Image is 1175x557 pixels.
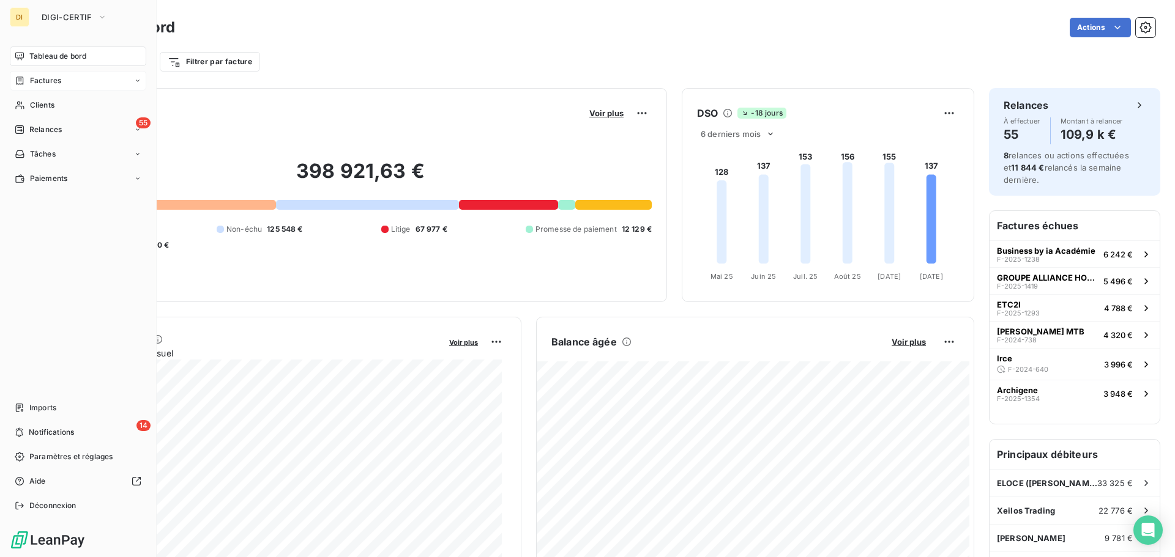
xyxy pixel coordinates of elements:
button: Voir plus [888,336,930,347]
h6: Factures échues [990,211,1160,240]
span: 8 [1004,150,1009,160]
h6: DSO [697,106,718,120]
span: 3 996 € [1104,360,1133,369]
span: ELOCE ([PERSON_NAME] Learning) [997,478,1097,488]
tspan: [DATE] [878,272,901,281]
span: F-2025-1419 [997,282,1038,290]
span: Voir plus [449,338,478,347]
span: Paramètres et réglages [29,451,113,462]
span: -18 jours [737,108,786,119]
span: Tableau de bord [29,51,86,62]
tspan: Juin 25 [751,272,776,281]
span: Imports [29,402,56,413]
span: 4 320 € [1103,330,1133,340]
span: 14 [136,420,151,431]
span: F-2024-640 [1008,366,1048,373]
span: 5 496 € [1103,276,1133,286]
div: DI [10,7,29,27]
span: Business by ia Académie [997,246,1095,256]
tspan: Mai 25 [711,272,733,281]
button: Filtrer par facture [160,52,260,72]
button: ArchigeneF-2025-13543 948 € [990,380,1160,407]
span: Irce [997,353,1012,363]
h4: 55 [1004,125,1040,144]
span: F-2025-1293 [997,309,1040,317]
span: Factures [30,75,61,86]
span: F-2025-1238 [997,256,1040,263]
span: Archigene [997,385,1038,395]
span: GROUPE ALLIANCE HOLDING [997,273,1099,282]
span: relances ou actions effectuées et relancés la semaine dernière. [1004,150,1129,185]
span: [PERSON_NAME] MTB [997,326,1084,336]
button: Business by ia AcadémieF-2025-12386 242 € [990,240,1160,267]
h4: 109,9 k € [1061,125,1123,144]
tspan: Août 25 [834,272,861,281]
button: GROUPE ALLIANCE HOLDINGF-2025-14195 496 € [990,267,1160,294]
button: Actions [1070,18,1131,37]
span: Non-échu [226,224,262,235]
span: 4 788 € [1104,303,1133,313]
span: Paiements [30,173,67,184]
span: 3 948 € [1103,389,1133,399]
h6: Relances [1004,98,1048,113]
span: Tâches [30,149,56,160]
button: Voir plus [586,108,627,119]
tspan: Juil. 25 [793,272,818,281]
span: 67 977 € [416,224,447,235]
span: Clients [30,100,54,111]
h2: 398 921,63 € [69,159,652,196]
span: Chiffre d'affaires mensuel [69,347,441,360]
span: F-2024-738 [997,336,1037,344]
span: 6 derniers mois [701,129,761,139]
span: 6 242 € [1103,249,1133,259]
span: F-2025-1354 [997,395,1040,402]
span: 9 781 € [1105,533,1133,543]
button: [PERSON_NAME] MTBF-2024-7384 320 € [990,321,1160,348]
span: Notifications [29,427,74,438]
tspan: [DATE] [920,272,943,281]
button: ETC2IF-2025-12934 788 € [990,294,1160,321]
span: DIGI-CERTIF [42,12,92,22]
span: Déconnexion [29,500,76,511]
span: ETC2I [997,300,1021,309]
span: Voir plus [589,108,624,118]
h6: Balance âgée [551,334,617,349]
span: Relances [29,124,62,135]
span: Montant à relancer [1061,117,1123,125]
h6: Principaux débiteurs [990,440,1160,469]
span: 11 844 € [1011,163,1044,172]
span: À effectuer [1004,117,1040,125]
span: 55 [136,117,151,128]
span: Xeilos Trading [997,506,1055,515]
span: Litige [391,224,411,235]
button: Voir plus [446,336,482,347]
div: Open Intercom Messenger [1133,515,1163,545]
span: Voir plus [892,337,926,347]
button: IrceF-2024-6403 996 € [990,348,1160,380]
span: [PERSON_NAME] [997,533,1065,543]
span: Aide [29,476,46,487]
span: 22 776 € [1099,506,1133,515]
span: 125 548 € [267,224,302,235]
img: Logo LeanPay [10,530,86,550]
span: 33 325 € [1097,478,1133,488]
span: 12 129 € [622,224,652,235]
span: Promesse de paiement [535,224,617,235]
a: Aide [10,471,146,491]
